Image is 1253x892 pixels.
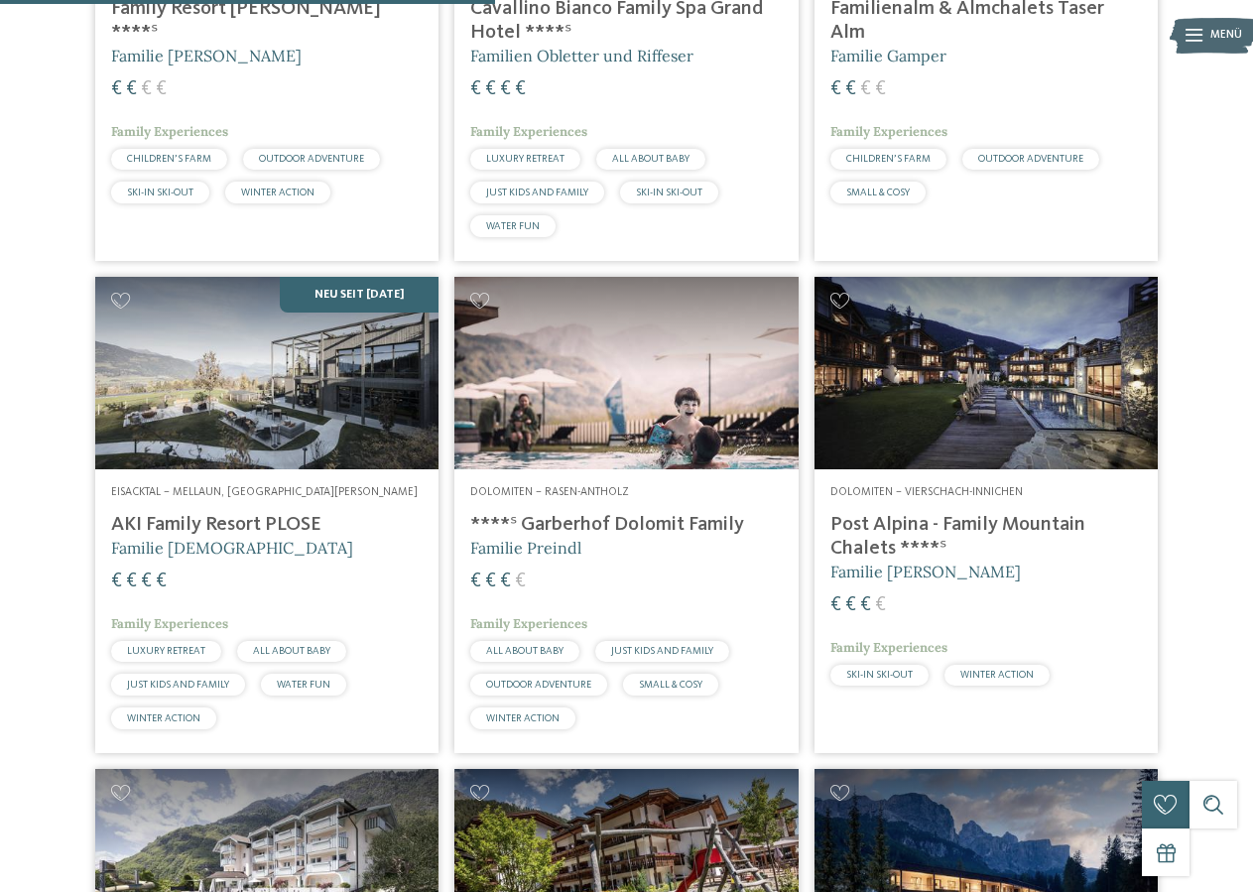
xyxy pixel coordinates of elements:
span: € [860,595,871,615]
img: Familienhotels gesucht? Hier findet ihr die besten! [95,277,439,470]
span: € [485,572,496,591]
span: CHILDREN’S FARM [127,154,211,164]
span: € [830,79,841,99]
span: SKI-IN SKI-OUT [636,188,702,197]
span: Familie Preindl [470,538,581,558]
span: Dolomiten – Rasen-Antholz [470,486,629,498]
span: € [156,572,167,591]
span: € [470,79,481,99]
span: OUTDOOR ADVENTURE [978,154,1083,164]
span: Family Experiences [470,615,587,632]
span: Familie Gamper [830,46,946,65]
span: € [500,572,511,591]
span: WATER FUN [486,221,540,231]
span: CHILDREN’S FARM [846,154,931,164]
span: € [500,79,511,99]
span: Familie [PERSON_NAME] [111,46,302,65]
span: WATER FUN [277,680,330,690]
span: € [875,595,886,615]
span: € [860,79,871,99]
span: Eisacktal – Mellaun, [GEOGRAPHIC_DATA][PERSON_NAME] [111,486,418,498]
span: € [156,79,167,99]
span: Family Experiences [111,615,228,632]
span: Familie [DEMOGRAPHIC_DATA] [111,538,353,558]
span: WINTER ACTION [241,188,314,197]
span: € [111,79,122,99]
span: € [875,79,886,99]
span: LUXURY RETREAT [127,646,205,656]
span: € [515,572,526,591]
span: € [141,79,152,99]
span: Family Experiences [111,123,228,140]
span: SKI-IN SKI-OUT [846,670,913,680]
span: € [845,595,856,615]
span: WINTER ACTION [960,670,1034,680]
span: SKI-IN SKI-OUT [127,188,193,197]
img: Familienhotels gesucht? Hier findet ihr die besten! [454,277,798,470]
img: Post Alpina - Family Mountain Chalets ****ˢ [814,277,1158,470]
a: Familienhotels gesucht? Hier findet ihr die besten! Dolomiten – Vierschach-Innichen Post Alpina -... [814,277,1158,753]
span: € [111,572,122,591]
span: Familien Obletter und Riffeser [470,46,693,65]
span: € [485,79,496,99]
span: SMALL & COSY [639,680,702,690]
span: OUTDOOR ADVENTURE [486,680,591,690]
span: JUST KIDS AND FAMILY [611,646,713,656]
span: € [126,79,137,99]
span: € [470,572,481,591]
h4: ****ˢ Garberhof Dolomit Family [470,513,782,537]
span: Familie [PERSON_NAME] [830,562,1021,581]
span: ALL ABOUT BABY [253,646,330,656]
a: Familienhotels gesucht? Hier findet ihr die besten! NEU seit [DATE] Eisacktal – Mellaun, [GEOGRAP... [95,277,439,753]
span: SMALL & COSY [846,188,910,197]
span: LUXURY RETREAT [486,154,564,164]
span: Family Experiences [830,639,947,656]
span: JUST KIDS AND FAMILY [486,188,588,197]
span: Family Experiences [470,123,587,140]
span: JUST KIDS AND FAMILY [127,680,229,690]
span: € [830,595,841,615]
span: € [126,572,137,591]
span: ALL ABOUT BABY [612,154,689,164]
h4: Post Alpina - Family Mountain Chalets ****ˢ [830,513,1142,561]
span: Family Experiences [830,123,947,140]
span: € [845,79,856,99]
a: Familienhotels gesucht? Hier findet ihr die besten! Dolomiten – Rasen-Antholz ****ˢ Garberhof Dol... [454,277,798,753]
span: OUTDOOR ADVENTURE [259,154,364,164]
span: WINTER ACTION [486,713,560,723]
span: WINTER ACTION [127,713,200,723]
span: € [141,572,152,591]
h4: AKI Family Resort PLOSE [111,513,423,537]
span: Dolomiten – Vierschach-Innichen [830,486,1023,498]
span: € [515,79,526,99]
span: ALL ABOUT BABY [486,646,564,656]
